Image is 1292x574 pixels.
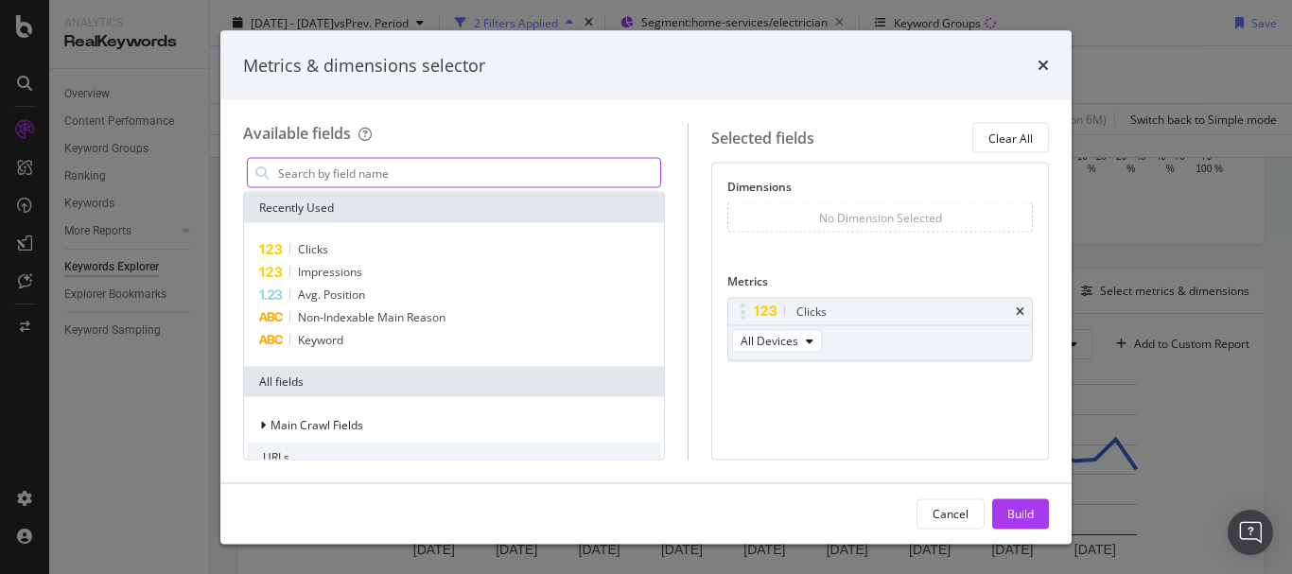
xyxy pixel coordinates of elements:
[933,505,969,521] div: Cancel
[988,130,1033,146] div: Clear All
[248,443,660,473] div: URLs
[298,264,362,280] span: Impressions
[992,498,1049,529] button: Build
[298,309,445,325] span: Non-Indexable Main Reason
[727,179,1033,202] div: Dimensions
[917,498,985,529] button: Cancel
[298,332,343,348] span: Keyword
[1007,505,1034,521] div: Build
[741,333,798,349] span: All Devices
[1038,53,1049,78] div: times
[243,53,485,78] div: Metrics & dimensions selector
[298,287,365,303] span: Avg. Position
[276,159,660,187] input: Search by field name
[298,241,328,257] span: Clicks
[271,417,363,433] span: Main Crawl Fields
[796,302,827,321] div: Clicks
[1016,305,1024,317] div: times
[732,329,822,352] button: All Devices
[243,123,351,144] div: Available fields
[711,127,814,148] div: Selected fields
[727,273,1033,297] div: Metrics
[819,209,942,225] div: No Dimension Selected
[727,297,1033,360] div: ClickstimesAll Devices
[220,30,1072,544] div: modal
[244,193,664,223] div: Recently Used
[972,123,1049,153] button: Clear All
[244,367,664,397] div: All fields
[1228,510,1273,555] div: Open Intercom Messenger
